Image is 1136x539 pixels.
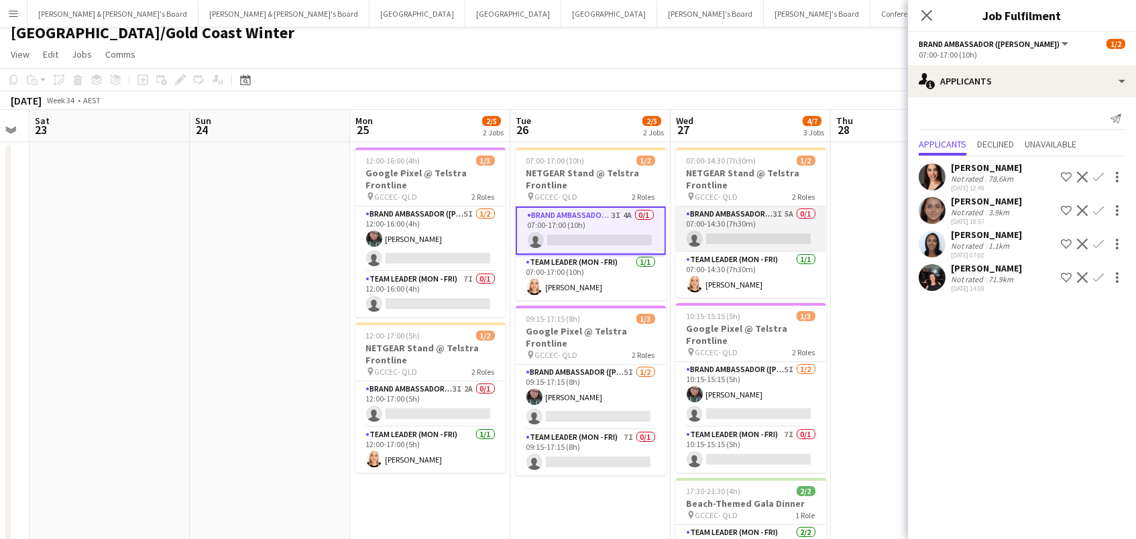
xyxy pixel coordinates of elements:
div: 07:00-17:00 (10h) [919,50,1125,60]
div: 3.9km [986,207,1012,217]
span: 2/2 [797,486,815,496]
span: 1 Role [796,510,815,520]
span: Edit [43,48,58,60]
span: 12:00-17:00 (5h) [366,331,420,341]
app-card-role: Team Leader (Mon - Fri)1/107:00-14:30 (7h30m)[PERSON_NAME] [676,252,826,298]
span: 28 [834,122,853,137]
app-job-card: 07:00-17:00 (10h)1/2NETGEAR Stand @ Telstra Frontline GCCEC- QLD2 RolesBrand Ambassador ([PERSON_... [516,147,666,300]
div: [DATE] 07:02 [951,251,1022,259]
button: [PERSON_NAME]'s Board [657,1,764,27]
span: 1/3 [636,314,655,324]
app-card-role: Brand Ambassador ([PERSON_NAME])5I1/209:15-17:15 (8h)[PERSON_NAME] [516,365,666,430]
div: 78.6km [986,174,1016,184]
div: [PERSON_NAME] [951,195,1022,207]
span: 2/5 [482,116,501,126]
span: 2 Roles [632,350,655,360]
app-card-role: Team Leader (Mon - Fri)7I0/112:00-16:00 (4h) [355,272,506,317]
div: 3 Jobs [803,127,824,137]
app-card-role: Brand Ambassador ([PERSON_NAME])5I1/210:15-15:15 (5h)[PERSON_NAME] [676,362,826,427]
button: Conference Board [870,1,954,27]
span: 25 [353,122,373,137]
app-job-card: 09:15-17:15 (8h)1/3Google Pixel @ Telstra Frontline GCCEC- QLD2 RolesBrand Ambassador ([PERSON_NA... [516,306,666,475]
span: GCCEC- QLD [375,367,418,377]
div: 1.1km [986,241,1012,251]
div: Not rated [951,241,986,251]
div: AEST [83,95,101,105]
span: Applicants [919,139,966,149]
span: 2/5 [642,116,661,126]
div: Applicants [908,65,1136,97]
div: [PERSON_NAME] [951,262,1022,274]
button: [GEOGRAPHIC_DATA] [465,1,561,27]
h3: NETGEAR Stand @ Telstra Frontline [355,342,506,366]
span: 10:15-15:15 (5h) [687,311,741,321]
h3: NETGEAR Stand @ Telstra Frontline [676,167,826,191]
button: Brand Ambassador ([PERSON_NAME]) [919,39,1070,49]
span: 1/2 [1106,39,1125,49]
span: Jobs [72,48,92,60]
app-card-role: Team Leader (Mon - Fri)1/112:00-17:00 (5h)[PERSON_NAME] [355,427,506,473]
span: Brand Ambassador (Mon - Fri) [919,39,1060,49]
span: GCCEC- QLD [695,510,738,520]
button: [GEOGRAPHIC_DATA] [370,1,465,27]
span: 1/2 [797,156,815,166]
span: View [11,48,30,60]
button: [PERSON_NAME] & [PERSON_NAME]'s Board [198,1,370,27]
a: Comms [100,46,141,63]
app-card-role: Brand Ambassador ([PERSON_NAME])3I5A0/107:00-14:30 (7h30m) [676,206,826,252]
a: View [5,46,35,63]
app-card-role: Brand Ambassador ([PERSON_NAME])3I4A0/107:00-17:00 (10h) [516,206,666,255]
button: [GEOGRAPHIC_DATA] [561,1,657,27]
h3: Beach-Themed Gala Dinner [676,497,826,510]
div: 71.9km [986,274,1016,284]
div: [DATE] 18:57 [951,217,1022,226]
app-job-card: 12:00-16:00 (4h)1/3Google Pixel @ Telstra Frontline GCCEC- QLD2 RolesBrand Ambassador ([PERSON_NA... [355,147,506,317]
span: 07:00-17:00 (10h) [526,156,585,166]
app-card-role: Brand Ambassador ([PERSON_NAME])5I1/212:00-16:00 (4h)[PERSON_NAME] [355,206,506,272]
span: 27 [674,122,693,137]
app-job-card: 07:00-14:30 (7h30m)1/2NETGEAR Stand @ Telstra Frontline GCCEC- QLD2 RolesBrand Ambassador ([PERSO... [676,147,826,298]
span: 07:00-14:30 (7h30m) [687,156,756,166]
div: Not rated [951,207,986,217]
span: 1/3 [797,311,815,321]
h3: Google Pixel @ Telstra Frontline [355,167,506,191]
span: Tue [516,115,531,127]
span: GCCEC- QLD [535,350,578,360]
div: [DATE] 14:09 [951,284,1022,293]
h3: Job Fulfilment [908,7,1136,24]
span: 2 Roles [472,367,495,377]
span: GCCEC- QLD [375,192,418,202]
a: Jobs [66,46,97,63]
div: Not rated [951,174,986,184]
span: 2 Roles [793,347,815,357]
app-card-role: Team Leader (Mon - Fri)7I0/110:15-15:15 (5h) [676,427,826,473]
span: Declined [977,139,1014,149]
span: Mon [355,115,373,127]
h1: [GEOGRAPHIC_DATA]/Gold Coast Winter [11,23,294,43]
h3: Google Pixel @ Telstra Frontline [676,322,826,347]
span: Wed [676,115,693,127]
h3: Google Pixel @ Telstra Frontline [516,325,666,349]
span: 23 [33,122,50,137]
span: 12:00-16:00 (4h) [366,156,420,166]
div: Not rated [951,274,986,284]
div: [PERSON_NAME] [951,162,1022,174]
span: 4/7 [803,116,821,126]
span: 2 Roles [632,192,655,202]
app-card-role: Brand Ambassador ([PERSON_NAME])3I2A0/112:00-17:00 (5h) [355,381,506,427]
app-card-role: Team Leader (Mon - Fri)7I0/109:15-17:15 (8h) [516,430,666,475]
span: Unavailable [1025,139,1076,149]
span: 24 [193,122,211,137]
div: [PERSON_NAME] [951,229,1022,241]
span: 26 [514,122,531,137]
app-job-card: 12:00-17:00 (5h)1/2NETGEAR Stand @ Telstra Frontline GCCEC- QLD2 RolesBrand Ambassador ([PERSON_N... [355,322,506,473]
app-job-card: 10:15-15:15 (5h)1/3Google Pixel @ Telstra Frontline GCCEC- QLD2 RolesBrand Ambassador ([PERSON_NA... [676,303,826,473]
span: 09:15-17:15 (8h) [526,314,581,324]
span: GCCEC- QLD [695,347,738,357]
span: Sun [195,115,211,127]
span: 2 Roles [472,192,495,202]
